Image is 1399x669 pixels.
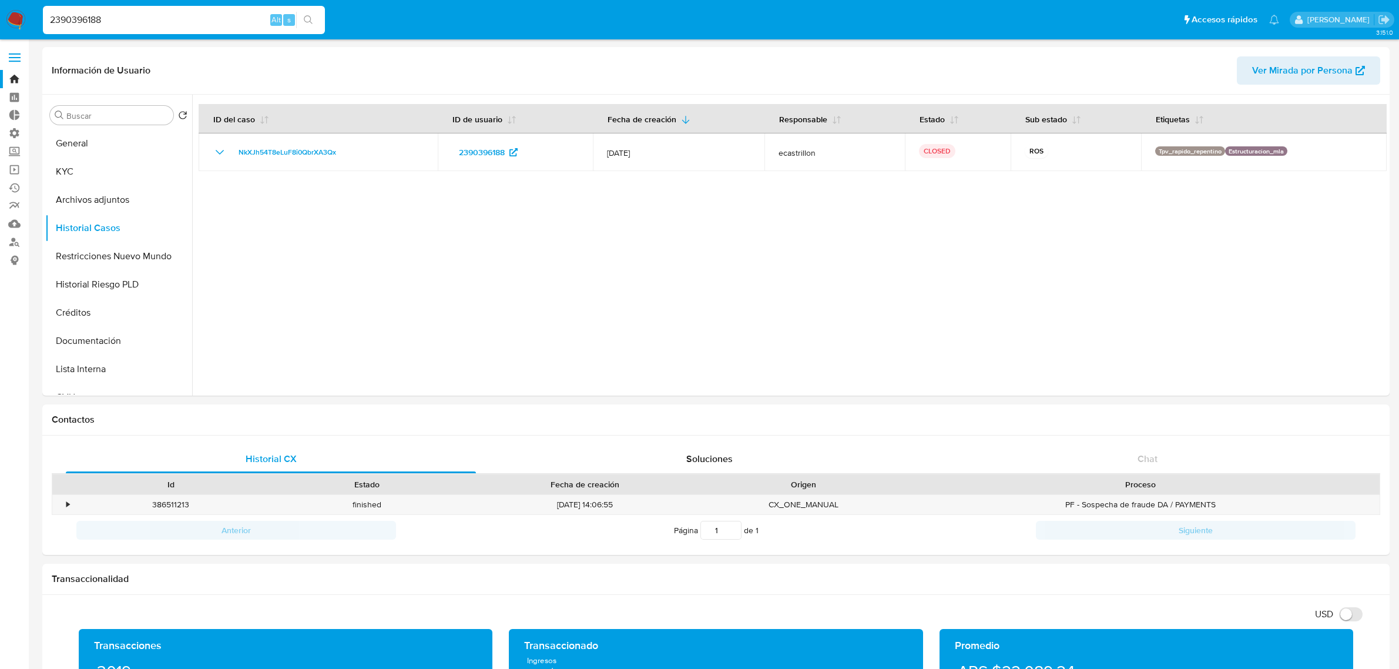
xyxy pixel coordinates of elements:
[73,495,269,514] div: 386511213
[901,495,1380,514] div: PF - Sospecha de fraude DA / PAYMENTS
[287,14,291,25] span: s
[81,479,260,490] div: Id
[45,186,192,214] button: Archivos adjuntos
[43,12,325,28] input: Buscar usuario o caso...
[1269,15,1279,25] a: Notificaciones
[1237,56,1380,85] button: Ver Mirada por Persona
[45,355,192,383] button: Lista Interna
[45,158,192,186] button: KYC
[76,521,396,540] button: Anterior
[45,299,192,327] button: Créditos
[1378,14,1390,26] a: Salir
[246,452,297,466] span: Historial CX
[45,327,192,355] button: Documentación
[178,111,187,123] button: Volver al orden por defecto
[52,65,150,76] h1: Información de Usuario
[296,12,320,28] button: search-icon
[52,573,1380,585] h1: Transaccionalidad
[269,495,464,514] div: finished
[1036,521,1356,540] button: Siguiente
[66,499,69,510] div: •
[686,452,733,466] span: Soluciones
[45,383,192,412] button: CVU
[465,495,706,514] div: [DATE] 14:06:55
[66,111,169,121] input: Buscar
[473,479,697,490] div: Fecha de creación
[45,214,192,242] button: Historial Casos
[52,414,1380,426] h1: Contactos
[45,270,192,299] button: Historial Riesgo PLD
[271,14,281,25] span: Alt
[277,479,456,490] div: Estado
[1192,14,1257,26] span: Accesos rápidos
[1138,452,1158,466] span: Chat
[1252,56,1353,85] span: Ver Mirada por Persona
[714,479,893,490] div: Origen
[756,524,759,536] span: 1
[674,521,759,540] span: Página de
[1307,14,1374,25] p: ludmila.lanatti@mercadolibre.com
[45,242,192,270] button: Restricciones Nuevo Mundo
[55,111,64,120] button: Buscar
[910,479,1371,490] div: Proceso
[706,495,901,514] div: CX_ONE_MANUAL
[45,129,192,158] button: General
